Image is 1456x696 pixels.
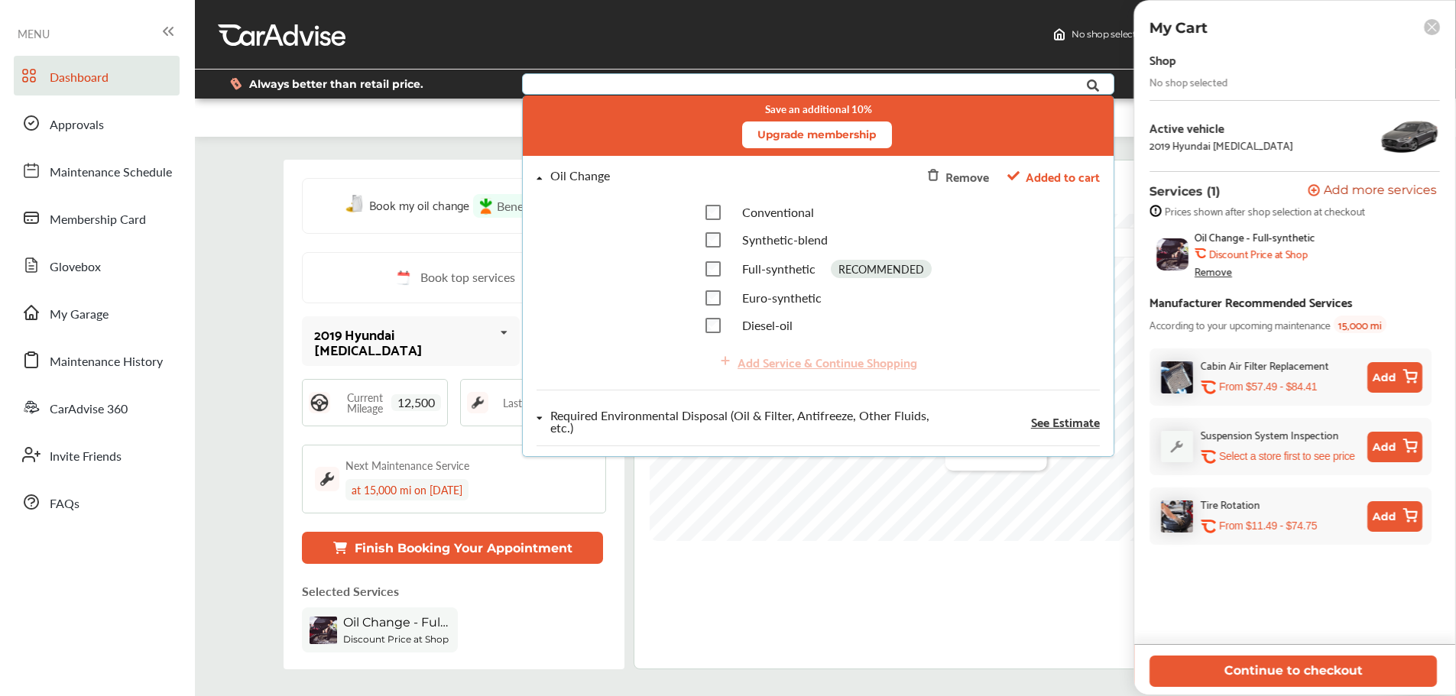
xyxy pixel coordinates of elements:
div: Cabin Air Filter Replacement [1201,356,1329,374]
a: Maintenance Schedule [14,151,180,190]
img: mobile_13068_st0640_046.jpg [520,309,607,374]
span: Oil Change - Full-synthetic [343,615,450,630]
img: tire-rotation-thumb.jpg [1161,500,1193,533]
span: Book top services [420,268,515,287]
img: info-strock.ef5ea3fe.svg [1150,205,1162,217]
span: My Garage [50,305,109,325]
span: FAQs [50,494,79,514]
p: From $11.49 - $74.75 [1219,519,1317,533]
span: Always better than retail price. [249,79,423,89]
img: header-home-logo.8d720a4f.svg [1053,28,1065,40]
img: oil-change-thumb.jpg [1156,238,1188,270]
a: Approvals [14,103,180,143]
b: Discount Price at Shop [1209,248,1307,260]
button: Add [1367,501,1422,532]
a: Book my oil change [345,194,469,218]
span: Full-synthetic [741,260,815,277]
div: 2019 Hyundai [MEDICAL_DATA] [1150,139,1293,151]
div: Next Maintenance Service [345,458,469,473]
div: at 15,000 mi on [DATE] [345,479,469,500]
span: 12,500 [391,394,441,411]
a: Glovebox [14,245,180,285]
button: Upgrade membership [741,121,891,148]
button: Add [1367,362,1422,393]
a: CarAdvise 360 [14,387,180,427]
button: Finish Booking Your Appointment [302,532,603,564]
p: From $57.49 - $84.41 [1219,380,1317,394]
div: No shop selected [1150,76,1228,88]
span: Euro-synthetic [741,289,821,306]
a: My Garage [14,293,180,332]
a: Membership Card [14,198,180,238]
img: cabin-air-filter-replacement-thumb.jpg [1161,361,1193,393]
span: Membership Card [50,210,146,230]
span: Last Service [503,397,559,408]
div: Remove [1195,265,1232,277]
div: Remove [945,166,988,186]
img: steering_logo [309,392,330,413]
span: Add more services [1324,184,1437,199]
small: Save an additional 10% [764,103,871,115]
span: Invite Friends [50,447,122,467]
span: According to your upcoming maintenance [1150,316,1331,333]
div: 2019 Hyundai [MEDICAL_DATA] [314,326,494,357]
span: Conventional [741,203,813,221]
a: Maintenance History [14,340,180,380]
span: Diesel-oil [741,316,792,334]
a: Invite Friends [14,435,180,474]
p: Services (1) [1150,184,1221,199]
span: CarAdvise 360 [50,400,128,419]
span: MENU [18,28,50,40]
div: Active vehicle [1150,121,1293,134]
span: Glovebox [50,257,101,277]
a: Add more services [1308,184,1440,199]
span: Approvals [50,115,104,135]
img: cal_icon.0803b883.svg [393,268,413,287]
div: Oil Change [550,170,610,183]
span: Maintenance History [50,352,163,372]
div: Tire Rotation [1201,495,1260,513]
span: Prices shown after shop selection at checkout [1165,205,1365,217]
img: maintenance_logo [467,392,488,413]
span: Added to cart [1025,166,1099,186]
button: Continue to checkout [1150,656,1437,687]
img: dollor_label_vector.a70140d1.svg [230,77,242,90]
span: Book my oil change [369,194,469,215]
img: instacart-icon.73bd83c2.svg [479,198,493,215]
div: Suspension System Inspection [1201,426,1339,443]
div: RECOMMENDED [830,260,931,278]
div: Shop [1150,49,1176,70]
span: See Estimate [1030,416,1099,428]
span: Oil Change - Full-synthetic [1195,231,1315,243]
span: Benefits [497,197,540,215]
img: maintenance_logo [315,467,339,491]
span: No shop selected [1072,28,1147,40]
span: Current Mileage [338,392,391,413]
div: Required Environmental Disposal (Oil & Filter, Antifreeze, Other Fluids, etc.) [550,410,931,434]
span: 15,000 mi [1334,316,1386,333]
span: Dashboard [50,68,109,88]
img: oil-change.e5047c97.svg [345,195,365,214]
a: Book top services [302,252,606,303]
img: 13068_st0640_046.jpg [1379,113,1440,159]
span: Synthetic-blend [741,231,827,248]
img: oil-change-thumb.jpg [310,617,337,644]
img: default_wrench_icon.d1a43860.svg [1161,431,1193,462]
b: Discount Price at Shop [343,633,449,645]
a: Dashboard [14,56,180,95]
p: My Cart [1150,19,1208,37]
p: Select a store first to see price [1219,449,1355,464]
button: Add more services [1308,184,1437,199]
p: Selected Services [302,582,399,600]
div: Manufacturer Recommended Services [1150,291,1353,312]
button: Add [1367,432,1422,462]
a: FAQs [14,482,180,522]
span: Maintenance Schedule [50,163,172,183]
